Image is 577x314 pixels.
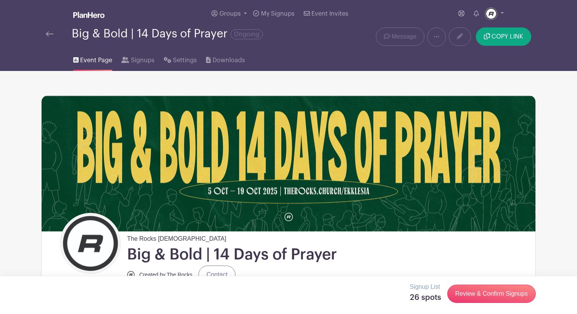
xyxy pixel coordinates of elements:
img: Icon%20Logo_B.jpg [127,271,135,279]
a: Signups [121,47,154,71]
img: Icon%20Logo_B.jpg [62,215,119,272]
span: Message [392,32,416,41]
small: Created by The Rocks [139,272,192,278]
span: Settings [173,56,197,65]
button: COPY LINK [476,27,531,46]
span: The Rocks [DEMOGRAPHIC_DATA] [127,231,226,243]
img: back-arrow-29a5d9b10d5bd6ae65dc969a981735edf675c4d7a1fe02e03b50dbd4ba3cdb55.svg [46,31,53,37]
span: Event Page [80,56,112,65]
a: Downloads [206,47,245,71]
a: Message [376,27,424,46]
img: Icon%20Logo_B.jpg [485,8,497,20]
span: Event Invites [311,11,348,17]
img: logo_white-6c42ec7e38ccf1d336a20a19083b03d10ae64f83f12c07503d8b9e83406b4c7d.svg [73,12,105,18]
span: My Signups [261,11,295,17]
a: Contact [198,266,235,284]
span: Downloads [213,56,245,65]
div: Big & Bold | 14 Days of Prayer [72,27,263,40]
p: Signup List [410,282,441,291]
img: Big&Bold%2014%20Days%20of%20Prayer_Header.png [42,96,535,231]
h1: Big & Bold | 14 Days of Prayer [127,245,337,264]
a: Settings [164,47,197,71]
span: Groups [219,11,241,17]
span: Signups [131,56,155,65]
a: Event Page [73,47,112,71]
h5: 26 spots [410,293,441,302]
span: Ongoing [230,29,263,39]
a: Review & Confirm Signups [447,285,536,303]
span: COPY LINK [492,34,523,40]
